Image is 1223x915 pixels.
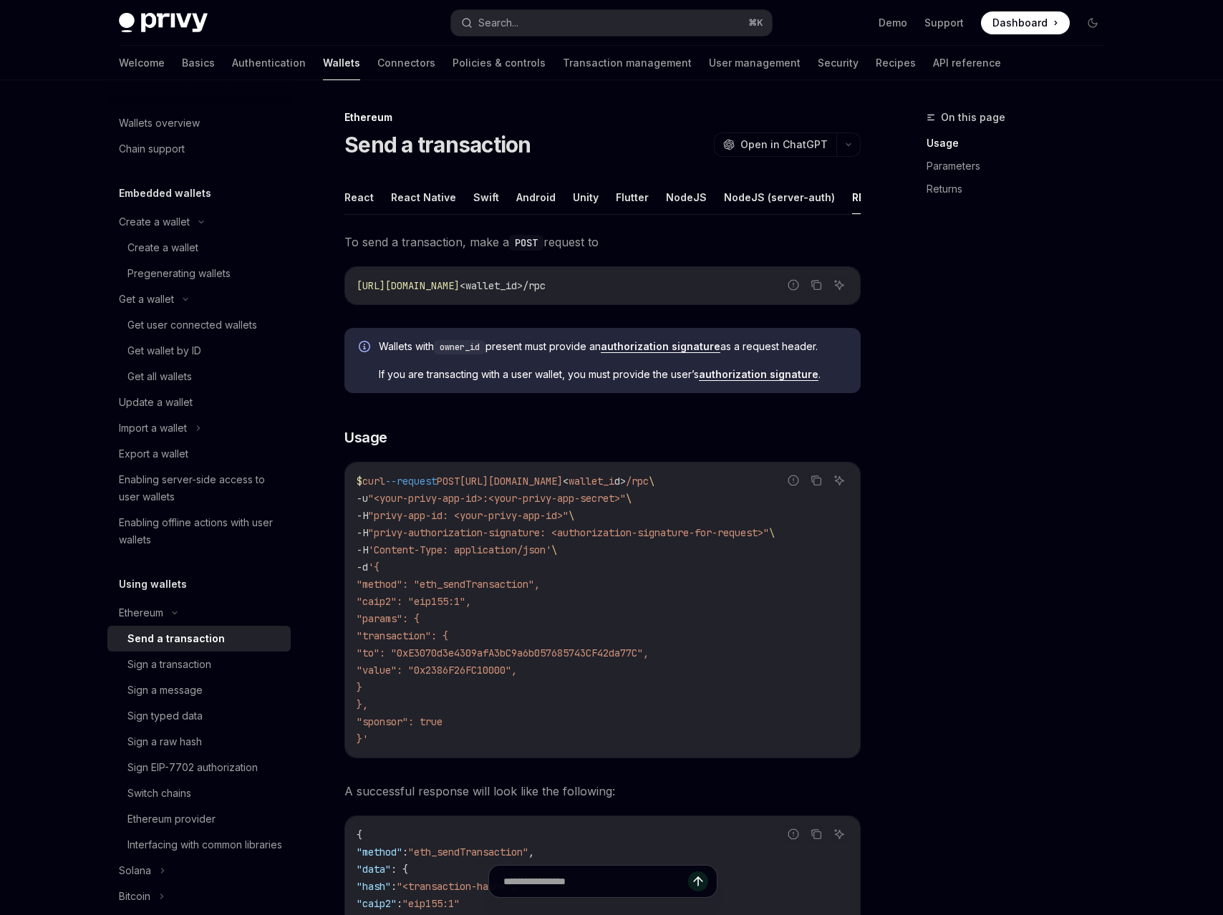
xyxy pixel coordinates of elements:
div: Sign EIP-7702 authorization [127,759,258,776]
span: [URL][DOMAIN_NAME] [357,279,460,292]
span: -H [357,509,368,522]
span: { [357,828,362,841]
span: "privy-authorization-signature: <authorization-signature-for-request>" [368,526,769,539]
span: Wallets with present must provide an as a request header. [379,339,846,354]
a: Switch chains [107,780,291,806]
h5: Using wallets [119,576,187,593]
span: /rpc [626,475,649,488]
button: Report incorrect code [784,276,803,294]
h5: Embedded wallets [119,185,211,202]
a: Get wallet by ID [107,338,291,364]
div: Import a wallet [119,420,187,437]
button: Open in ChatGPT [714,132,836,157]
a: Sign a message [107,677,291,703]
span: \ [551,543,557,556]
span: "transaction": { [357,629,448,642]
span: -H [357,526,368,539]
span: "params": { [357,612,420,625]
a: Dashboard [981,11,1070,34]
span: "method": "eth_sendTransaction", [357,578,540,591]
a: Enabling server-side access to user wallets [107,467,291,510]
span: : [402,846,408,858]
span: -u [357,492,368,505]
a: Update a wallet [107,389,291,415]
button: Ask AI [830,471,849,490]
a: User management [709,46,801,80]
a: Interfacing with common libraries [107,832,291,858]
span: -H [357,543,368,556]
div: Get all wallets [127,368,192,385]
div: Interfacing with common libraries [127,836,282,853]
div: Ethereum [344,110,861,125]
a: Export a wallet [107,441,291,467]
div: Solana [119,862,151,879]
button: Send message [688,871,708,891]
a: Security [818,46,859,80]
div: Sign a raw hash [127,733,202,750]
div: Create a wallet [127,239,198,256]
a: Usage [927,132,1116,155]
button: Report incorrect code [784,825,803,843]
div: Update a wallet [119,394,193,411]
span: wallet_i [569,475,614,488]
div: Get a wallet [119,291,174,308]
button: Flutter [616,180,649,214]
a: Sign a raw hash [107,729,291,755]
button: Report incorrect code [784,471,803,490]
div: Enabling offline actions with user wallets [119,514,282,548]
span: }' [357,732,368,745]
div: Enabling server-side access to user wallets [119,471,282,505]
a: Support [924,16,964,30]
span: ⌘ K [748,17,763,29]
a: Sign typed data [107,703,291,729]
span: --request [385,475,437,488]
span: On this page [941,109,1005,126]
span: \ [569,509,574,522]
a: Policies & controls [453,46,546,80]
button: NodeJS [666,180,707,214]
div: Switch chains [127,785,191,802]
span: "value": "0x2386F26FC10000", [357,664,517,677]
span: curl [362,475,385,488]
a: Get all wallets [107,364,291,389]
button: Ask AI [830,825,849,843]
span: > [620,475,626,488]
span: "caip2": "eip155:1", [357,595,471,608]
a: Wallets overview [107,110,291,136]
span: Open in ChatGPT [740,137,828,152]
div: Pregenerating wallets [127,265,231,282]
span: A successful response will look like the following: [344,781,861,801]
div: Create a wallet [119,213,190,231]
span: d [614,475,620,488]
span: Usage [344,427,387,447]
div: Wallets overview [119,115,200,132]
a: Recipes [876,46,916,80]
div: Chain support [119,140,185,158]
span: To send a transaction, make a request to [344,232,861,252]
a: Wallets [323,46,360,80]
a: Create a wallet [107,235,291,261]
div: Ethereum [119,604,163,621]
button: Toggle dark mode [1081,11,1104,34]
a: Transaction management [563,46,692,80]
span: \ [769,526,775,539]
a: Basics [182,46,215,80]
span: "privy-app-id: <your-privy-app-id>" [368,509,569,522]
a: Chain support [107,136,291,162]
button: Copy the contents from the code block [807,471,826,490]
h1: Send a transaction [344,132,531,158]
a: Enabling offline actions with user wallets [107,510,291,553]
span: -d [357,561,368,573]
a: authorization signature [699,368,818,381]
a: API reference [933,46,1001,80]
div: Get wallet by ID [127,342,201,359]
div: Ethereum provider [127,810,216,828]
span: \ [626,492,632,505]
code: owner_id [434,340,485,354]
span: $ [357,475,362,488]
a: Sign a transaction [107,652,291,677]
span: POST [437,475,460,488]
span: "sponsor": true [357,715,443,728]
a: Connectors [377,46,435,80]
button: Copy the contents from the code block [807,276,826,294]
